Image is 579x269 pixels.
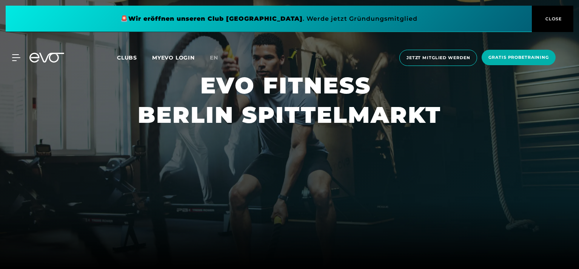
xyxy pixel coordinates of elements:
[479,50,558,66] a: Gratis Probetraining
[117,54,137,61] span: Clubs
[532,6,573,32] button: CLOSE
[397,50,479,66] a: Jetzt Mitglied werden
[138,71,441,130] h1: EVO FITNESS BERLIN SPITTELMARKT
[544,15,562,22] span: CLOSE
[210,53,227,62] a: en
[152,54,195,61] a: MYEVO LOGIN
[117,54,152,61] a: Clubs
[488,54,549,61] span: Gratis Probetraining
[407,55,470,61] span: Jetzt Mitglied werden
[210,54,218,61] span: en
